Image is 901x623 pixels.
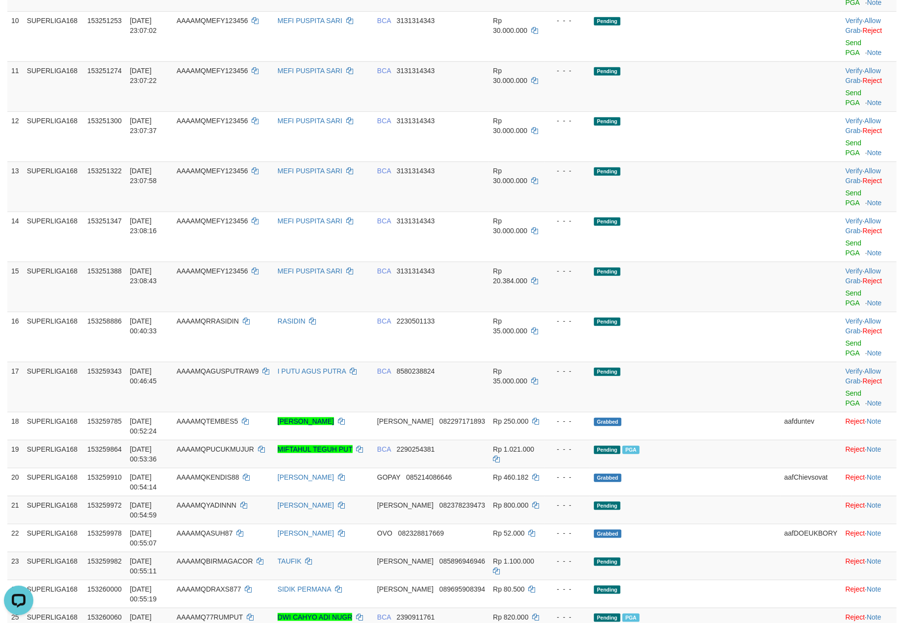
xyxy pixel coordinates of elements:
span: Pending [594,117,620,126]
span: Pending [594,17,620,26]
td: 11 [7,61,23,111]
span: Copy 3131314343 to clipboard [397,217,435,225]
span: [DATE] 00:55:19 [130,585,157,603]
div: - - - [549,528,586,538]
span: Pending [594,614,620,622]
span: 153260000 [87,585,122,593]
td: 17 [7,362,23,412]
a: Note [867,557,881,565]
span: Rp 250.000 [493,417,528,425]
span: OVO [377,529,392,537]
a: [PERSON_NAME] [278,529,334,537]
a: Send PGA [846,89,862,107]
a: Reject [863,327,882,335]
a: Note [867,529,881,537]
td: SUPERLIGA168 [23,552,83,580]
td: · [842,440,897,468]
a: MEFI PUSPITA SARI [278,67,342,75]
span: Grabbed [594,474,621,482]
span: BCA [377,445,391,453]
div: - - - [549,316,586,326]
span: AAAAMQTEMBES5 [177,417,238,425]
span: BCA [377,217,391,225]
td: 24 [7,580,23,608]
span: 153251388 [87,267,122,275]
span: · [846,67,881,84]
div: - - - [549,556,586,566]
a: Verify [846,117,863,125]
td: · [842,468,897,496]
a: SIDIK PERMANA [278,585,331,593]
td: 19 [7,440,23,468]
span: Grabbed [594,530,621,538]
span: 153260060 [87,613,122,621]
a: Send PGA [846,289,862,307]
span: · [846,317,881,335]
span: BCA [377,613,391,621]
span: [DATE] 00:53:36 [130,445,157,463]
a: Note [867,199,882,207]
a: Note [867,399,882,407]
div: - - - [549,500,586,510]
a: Send PGA [846,189,862,207]
a: Note [867,613,881,621]
td: 13 [7,162,23,212]
span: BCA [377,267,391,275]
a: Allow Grab [846,167,881,185]
td: SUPERLIGA168 [23,412,83,440]
span: Copy 082297171893 to clipboard [439,417,485,425]
a: Note [867,49,882,56]
a: Verify [846,167,863,175]
a: Send PGA [846,339,862,357]
span: Rp 52.000 [493,529,525,537]
td: · [842,496,897,524]
span: Copy 3131314343 to clipboard [397,17,435,25]
span: [PERSON_NAME] [377,557,434,565]
span: [DATE] 23:08:43 [130,267,157,285]
span: GOPAY [377,473,400,481]
span: AAAAMQMEFY123456 [177,67,248,75]
a: Allow Grab [846,117,881,135]
span: 153251274 [87,67,122,75]
a: Note [867,99,882,107]
a: Reject [846,417,865,425]
a: Allow Grab [846,67,881,84]
td: SUPERLIGA168 [23,440,83,468]
a: [PERSON_NAME] [278,417,334,425]
span: AAAAMQMEFY123456 [177,117,248,125]
div: - - - [549,266,586,276]
td: SUPERLIGA168 [23,111,83,162]
span: Marked by aafounsreynich [622,446,640,454]
a: Verify [846,217,863,225]
span: Copy 082378239473 to clipboard [439,501,485,509]
td: · · [842,312,897,362]
td: 12 [7,111,23,162]
span: [DATE] 23:07:37 [130,117,157,135]
div: - - - [549,472,586,482]
span: Pending [594,318,620,326]
span: 153259910 [87,473,122,481]
a: Reject [846,529,865,537]
a: Send PGA [846,39,862,56]
div: - - - [549,584,586,594]
span: 153259864 [87,445,122,453]
span: [DATE] 00:54:14 [130,473,157,491]
span: [PERSON_NAME] [377,417,434,425]
span: [PERSON_NAME] [377,501,434,509]
span: 153259785 [87,417,122,425]
span: [DATE] 00:46:45 [130,367,157,385]
span: Rp 1.021.000 [493,445,534,453]
td: SUPERLIGA168 [23,524,83,552]
td: 21 [7,496,23,524]
span: BCA [377,167,391,175]
span: Copy 3131314343 to clipboard [397,267,435,275]
div: - - - [549,612,586,622]
span: [DATE] 00:54:59 [130,501,157,519]
span: [DATE] 00:40:33 [130,317,157,335]
span: Marked by aafounsreynich [622,614,640,622]
span: 153251322 [87,167,122,175]
span: · [846,167,881,185]
td: SUPERLIGA168 [23,212,83,262]
span: Rp 30.000.000 [493,167,527,185]
td: · · [842,162,897,212]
